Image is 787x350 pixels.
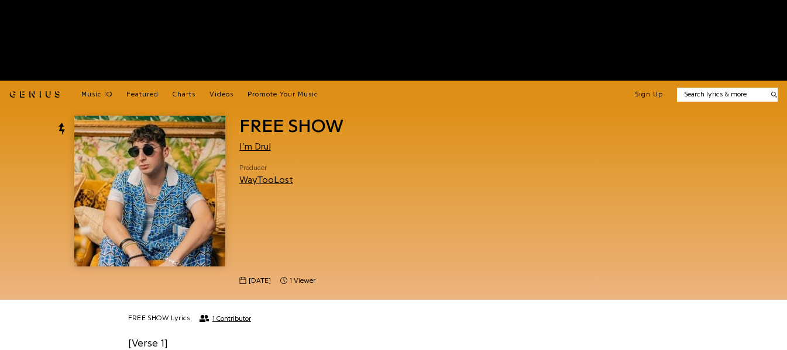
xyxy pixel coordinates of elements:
button: 1 Contributor [200,314,251,323]
a: WayTooLost [239,175,293,185]
a: Music IQ [81,90,112,99]
a: Videos [209,90,233,99]
img: Cover art for FREE SHOW by I'm Dru! [74,116,225,266]
span: Promote Your Music [248,91,318,98]
span: 1 viewer [290,276,315,286]
a: Promote Your Music [248,90,318,99]
a: Charts [173,90,195,99]
span: 1 Contributor [212,314,251,323]
span: 1 viewer [280,276,315,286]
span: Videos [209,91,233,98]
span: Producer [239,163,293,173]
span: Music IQ [81,91,112,98]
h2: FREE SHOW Lyrics [128,314,190,323]
span: [DATE] [249,276,271,286]
input: Search lyrics & more [677,89,764,99]
span: Charts [173,91,195,98]
button: Sign Up [635,90,663,99]
span: Featured [126,91,159,98]
a: Featured [126,90,159,99]
a: I’m Dru! [239,142,271,151]
span: FREE SHOW [239,117,343,136]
